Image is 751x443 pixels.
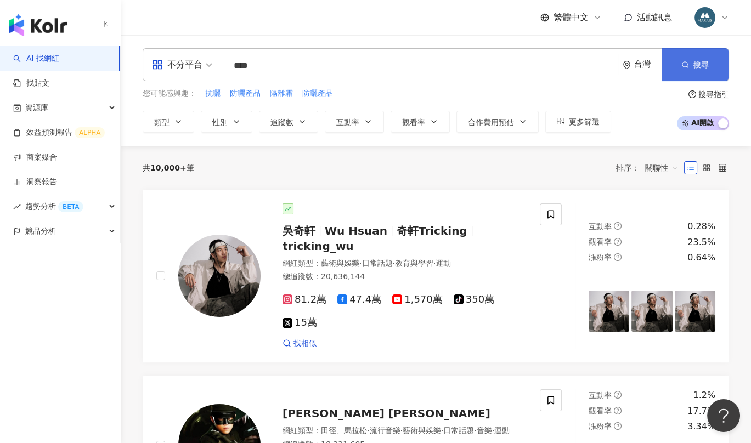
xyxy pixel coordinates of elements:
a: 洞察報告 [13,177,57,188]
span: 奇軒Tricking [397,224,467,237]
span: 吳奇軒 [283,224,315,237]
button: 互動率 [325,111,384,133]
span: question-circle [614,407,622,414]
button: 防曬產品 [229,88,261,100]
span: 運動 [436,259,451,268]
a: searchAI 找網紅 [13,53,59,64]
span: 漲粉率 [589,253,612,262]
img: post-image [631,291,672,331]
span: question-circle [688,90,696,98]
button: 防曬產品 [302,88,334,100]
span: question-circle [614,422,622,430]
span: tricking_wu [283,240,354,253]
span: 關聯性 [645,159,678,177]
span: 防曬產品 [230,88,261,99]
span: · [392,259,394,268]
button: 合作費用預估 [456,111,539,133]
span: 81.2萬 [283,294,326,305]
button: 搜尋 [662,48,729,81]
span: 資源庫 [25,95,48,120]
span: 找相似 [293,338,317,349]
span: 追蹤數 [270,118,293,127]
span: question-circle [614,253,622,261]
img: post-image [675,291,715,331]
span: 日常話題 [443,426,474,435]
button: 抗曬 [205,88,221,100]
span: [PERSON_NAME] [PERSON_NAME] [283,407,490,420]
span: 隔離霜 [270,88,293,99]
span: · [359,259,362,268]
span: 互動率 [589,222,612,231]
span: question-circle [614,222,622,230]
span: 合作費用預估 [468,118,514,127]
span: · [400,426,402,435]
span: 防曬產品 [302,88,333,99]
span: 互動率 [589,391,612,400]
span: 觀看率 [589,406,612,415]
span: 觀看率 [402,118,425,127]
button: 隔離霜 [269,88,293,100]
span: 競品分析 [25,219,56,243]
span: question-circle [614,391,622,399]
img: 358735463_652854033541749_1509380869568117342_n.jpg [694,7,715,28]
span: 音樂 [477,426,492,435]
span: appstore [152,59,163,70]
img: KOL Avatar [178,235,261,317]
div: 網紅類型 ： [283,258,527,269]
span: 搜尋 [693,60,709,69]
div: 23.5% [687,236,715,248]
div: 台灣 [634,60,662,69]
span: 漲粉率 [589,422,612,430]
a: 商案媒合 [13,152,57,163]
span: Wu Hsuan [325,224,387,237]
div: 17.7% [687,405,715,417]
span: · [433,259,436,268]
span: 活動訊息 [637,12,672,22]
a: 效益預測報告ALPHA [13,127,105,138]
span: 您可能感興趣： [143,88,196,99]
div: 網紅類型 ： [283,425,527,436]
img: post-image [589,291,629,331]
span: 性別 [212,118,228,127]
button: 類型 [143,111,194,133]
span: 10,000+ [150,163,187,172]
span: 流行音樂 [369,426,400,435]
button: 追蹤數 [259,111,318,133]
span: · [474,426,476,435]
span: 藝術與娛樂 [403,426,441,435]
span: · [492,426,494,435]
div: 0.28% [687,220,715,232]
span: 運動 [494,426,510,435]
img: logo [9,14,67,36]
button: 觀看率 [391,111,450,133]
span: 350萬 [454,294,494,305]
span: 教育與學習 [395,259,433,268]
div: 排序： [616,159,684,177]
a: 找貼文 [13,78,49,89]
span: question-circle [614,238,622,246]
span: 更多篩選 [569,117,600,126]
span: rise [13,203,21,211]
span: 觀看率 [589,237,612,246]
a: 找相似 [283,338,317,349]
span: 趨勢分析 [25,194,83,219]
a: KOL Avatar吳奇軒Wu Hsuan奇軒Trickingtricking_wu網紅類型：藝術與娛樂·日常話題·教育與學習·運動總追蹤數：20,636,14481.2萬47.4萬1,570萬... [143,190,729,363]
span: 互動率 [336,118,359,127]
span: 1,570萬 [392,294,443,305]
span: · [441,426,443,435]
div: 0.64% [687,252,715,264]
span: 類型 [154,118,170,127]
div: 共 筆 [143,163,194,172]
div: 搜尋指引 [698,90,729,99]
div: 不分平台 [152,56,202,73]
span: 藝術與娛樂 [321,259,359,268]
span: 田徑、馬拉松 [321,426,367,435]
span: · [367,426,369,435]
iframe: Help Scout Beacon - Open [707,399,740,432]
button: 性別 [201,111,252,133]
span: 47.4萬 [337,294,381,305]
div: BETA [58,201,83,212]
button: 更多篩選 [545,111,611,133]
div: 總追蹤數 ： 20,636,144 [283,271,527,282]
div: 1.2% [693,389,715,401]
